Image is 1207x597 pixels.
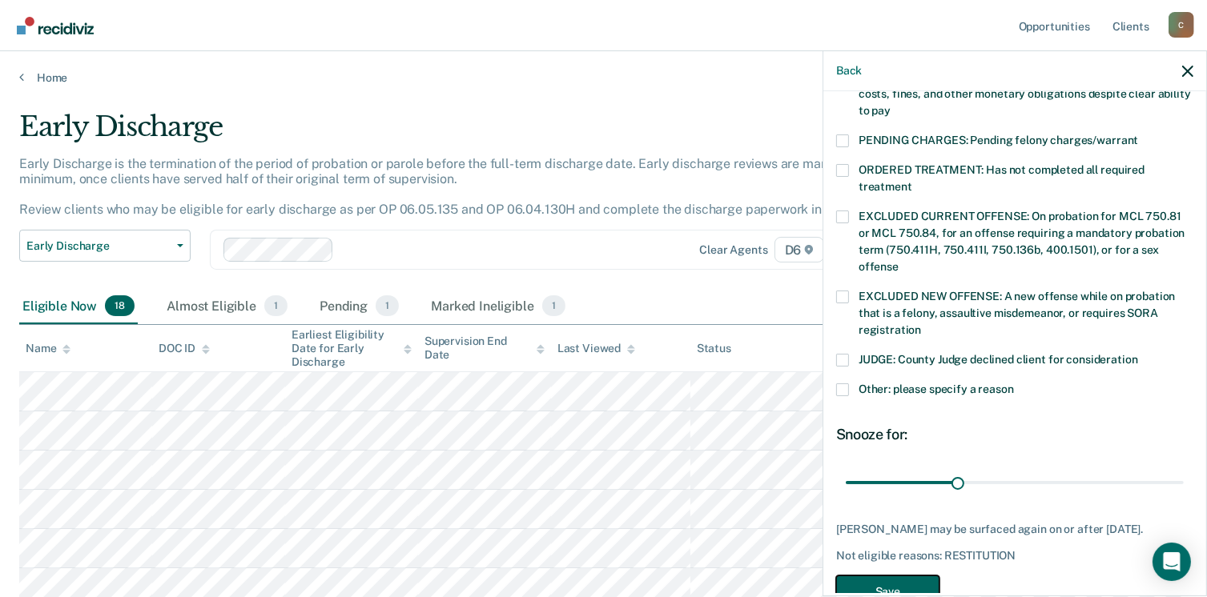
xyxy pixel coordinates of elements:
span: JUDGE: County Judge declined client for consideration [859,353,1138,366]
div: Last Viewed [557,342,635,355]
div: Open Intercom Messenger [1153,543,1191,581]
div: Name [26,342,70,355]
span: FINES & FEES: Willful nonpayment of restitution, fees, court costs, fines, and other monetary obl... [859,70,1191,117]
span: 1 [542,295,565,316]
a: Home [19,70,1188,85]
span: 1 [376,295,399,316]
div: Earliest Eligibility Date for Early Discharge [292,328,412,368]
div: Clear agents [699,243,767,257]
div: Status [697,342,731,355]
div: Snooze for: [836,426,1193,443]
div: Pending [316,289,402,324]
span: PENDING CHARGES: Pending felony charges/warrant [859,134,1138,146]
p: Early Discharge is the termination of the period of probation or parole before the full-term disc... [19,156,880,218]
button: Profile dropdown button [1169,12,1194,38]
span: ORDERED TREATMENT: Has not completed all required treatment [859,163,1145,193]
span: EXCLUDED NEW OFFENSE: A new offense while on probation that is a felony, assaultive misdemeanor, ... [859,290,1175,336]
span: 18 [105,295,135,316]
span: EXCLUDED CURRENT OFFENSE: On probation for MCL 750.81 or MCL 750.84, for an offense requiring a m... [859,210,1185,273]
div: Supervision End Date [424,335,545,362]
span: 1 [264,295,288,316]
span: Other: please specify a reason [859,383,1014,395]
img: Recidiviz [17,17,94,34]
button: Back [836,64,862,78]
div: Not eligible reasons: RESTITUTION [836,549,1193,563]
div: [PERSON_NAME] may be surfaced again on or after [DATE]. [836,523,1193,536]
div: Almost Eligible [163,289,291,324]
div: Eligible Now [19,289,138,324]
div: DOC ID [159,342,210,355]
div: C [1169,12,1194,38]
div: Early Discharge [19,110,924,156]
div: Marked Ineligible [428,289,569,324]
span: D6 [774,237,825,262]
span: Early Discharge [26,239,171,253]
